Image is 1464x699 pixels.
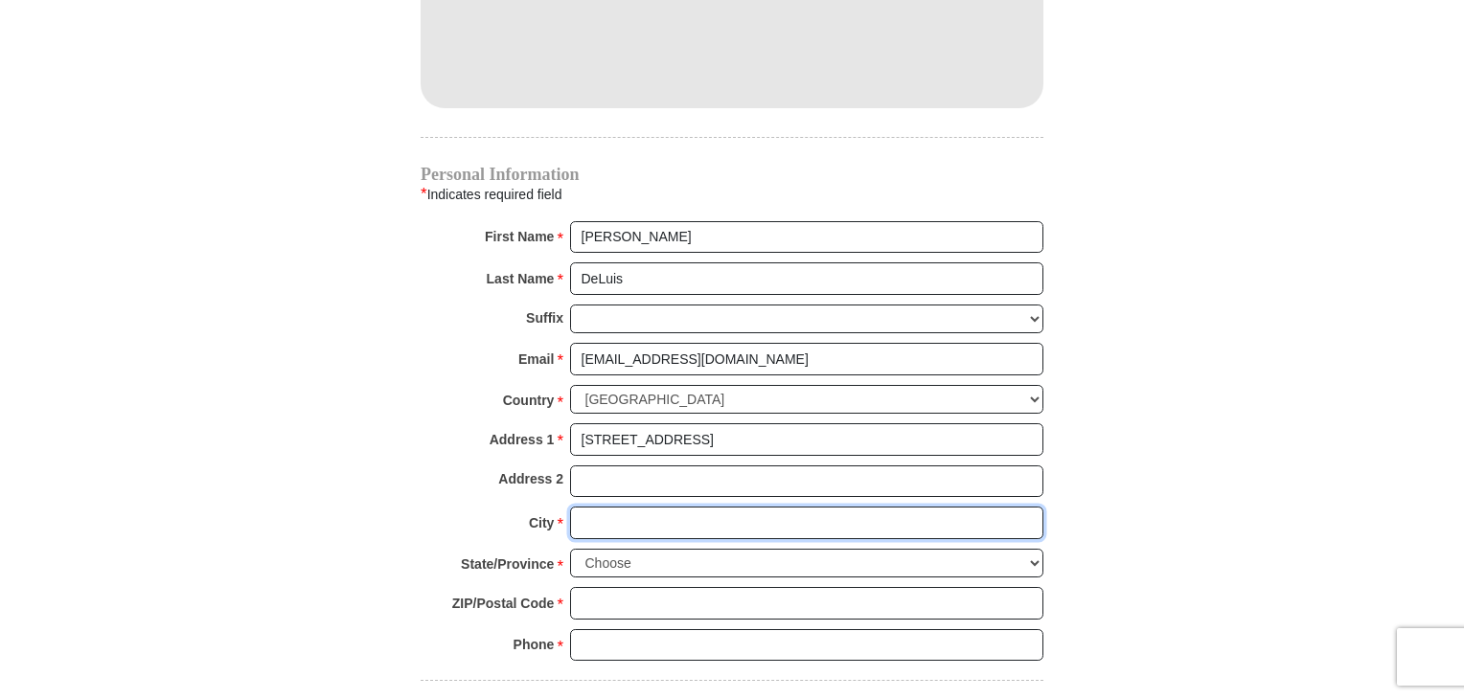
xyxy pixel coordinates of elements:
[452,590,555,617] strong: ZIP/Postal Code
[461,551,554,577] strong: State/Province
[421,167,1043,182] h4: Personal Information
[485,223,554,250] strong: First Name
[514,631,555,658] strong: Phone
[487,265,555,292] strong: Last Name
[498,465,563,492] strong: Address 2
[529,509,554,536] strong: City
[421,182,1043,207] div: Indicates required field
[518,346,554,372] strong: Email
[503,387,555,414] strong: Country
[526,304,563,331] strong: Suffix
[490,426,555,453] strong: Address 1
